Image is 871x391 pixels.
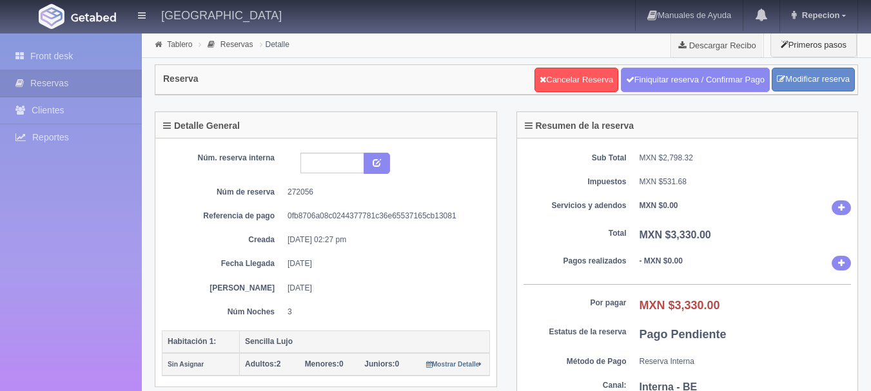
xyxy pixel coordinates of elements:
[524,327,627,338] dt: Estatus de la reserva
[524,176,627,187] dt: Impuestos
[640,201,678,210] b: MXN $0.00
[364,359,395,368] strong: Juniors:
[640,153,852,164] dd: MXN $2,798.32
[534,68,618,92] a: Cancelar Reserva
[305,359,344,368] span: 0
[524,153,627,164] dt: Sub Total
[288,307,480,318] dd: 3
[640,256,683,265] b: - MXN $0.00
[770,32,857,57] button: Primeros pasos
[640,328,727,341] b: Pago Pendiente
[171,234,275,245] dt: Creada
[524,298,627,309] dt: Por pagar
[525,121,634,131] h4: Resumen de la reserva
[257,38,293,50] li: Detalle
[167,40,192,49] a: Tablero
[426,361,482,368] small: Mostrar Detalle
[171,258,275,269] dt: Fecha Llegada
[220,40,253,49] a: Reservas
[171,283,275,294] dt: [PERSON_NAME]
[288,187,480,198] dd: 272056
[168,337,216,346] b: Habitación 1:
[240,330,490,353] th: Sencilla Lujo
[640,356,852,367] dd: Reserva Interna
[171,307,275,318] dt: Núm Noches
[305,359,339,368] strong: Menores:
[640,176,852,187] dd: MXN $531.68
[426,359,482,368] a: Mostrar Detalle
[161,6,282,23] h4: [GEOGRAPHIC_DATA]
[640,299,720,312] b: MXN $3,330.00
[163,121,240,131] h4: Detalle General
[671,32,763,58] a: Descargar Recibo
[171,211,275,222] dt: Referencia de pago
[245,359,277,368] strong: Adultos:
[524,256,627,267] dt: Pagos realizados
[288,283,480,294] dd: [DATE]
[163,74,199,84] h4: Reserva
[640,229,711,240] b: MXN $3,330.00
[524,228,627,239] dt: Total
[171,153,275,164] dt: Núm. reserva interna
[799,10,840,20] span: Repecion
[524,380,627,391] dt: Canal:
[171,187,275,198] dt: Núm de reserva
[71,12,116,22] img: Getabed
[524,356,627,367] dt: Método de Pago
[288,258,480,269] dd: [DATE]
[364,359,399,368] span: 0
[288,211,480,222] dd: 0fb8706a08c0244377781c36e65537165cb13081
[245,359,280,368] span: 2
[621,68,770,92] a: Finiquitar reserva / Confirmar Pago
[288,234,480,245] dd: [DATE] 02:27 pm
[39,4,64,29] img: Getabed
[168,361,204,368] small: Sin Asignar
[524,200,627,211] dt: Servicios y adendos
[772,68,855,91] a: Modificar reserva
